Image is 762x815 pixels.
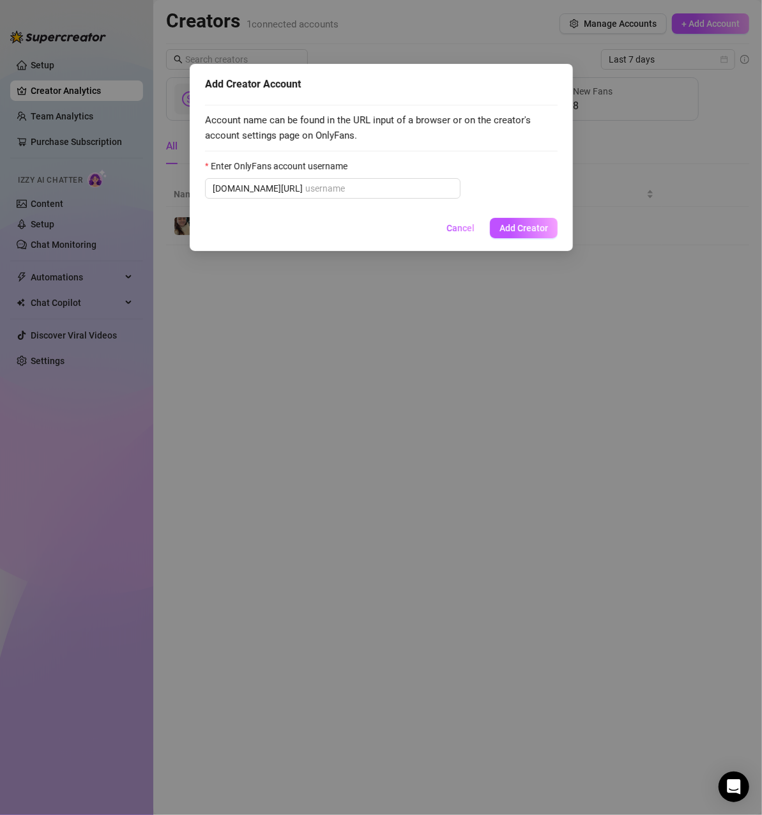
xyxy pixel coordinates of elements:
span: [DOMAIN_NAME][URL] [213,181,303,195]
button: Cancel [436,218,485,238]
span: Cancel [446,223,475,233]
div: Open Intercom Messenger [719,772,749,802]
button: Add Creator [490,218,558,238]
label: Enter OnlyFans account username [205,159,356,173]
div: Add Creator Account [205,77,558,92]
input: Enter OnlyFans account username [305,181,453,195]
span: Add Creator [499,223,548,233]
span: Account name can be found in the URL input of a browser or on the creator's account settings page... [205,113,558,143]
